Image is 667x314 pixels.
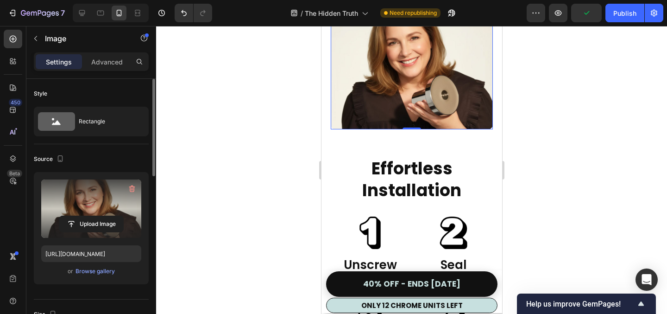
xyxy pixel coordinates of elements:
[34,153,66,166] div: Source
[116,191,148,223] img: image_demo.jpg
[45,33,124,44] p: Image
[4,4,69,22] button: 7
[61,7,65,19] p: 7
[79,111,135,132] div: Rectangle
[91,57,123,67] p: Advanced
[390,9,437,17] span: Need republishing
[32,191,65,223] img: image_demo.jpg
[9,131,171,177] h2: Effortless Installation
[175,4,212,22] div: Undo/Redo
[41,245,141,262] input: https://example.com/image.jpg
[526,298,647,309] button: Show survey - Help us improve GemPages!
[321,26,502,314] iframe: Design area
[46,57,72,67] p: Settings
[76,267,115,276] div: Browse gallery
[613,8,636,18] div: Publish
[75,267,115,276] button: Browse gallery
[9,231,88,248] h3: Unscrew
[526,300,636,308] span: Help us improve GemPages!
[7,170,22,177] div: Beta
[605,4,644,22] button: Publish
[9,99,22,106] div: 450
[68,266,73,277] span: or
[93,231,171,248] h3: Seal
[301,8,303,18] span: /
[305,8,358,18] span: The Hidden Truth
[34,90,47,98] div: Style
[59,216,124,232] button: Upload Image
[636,269,658,291] div: Open Intercom Messenger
